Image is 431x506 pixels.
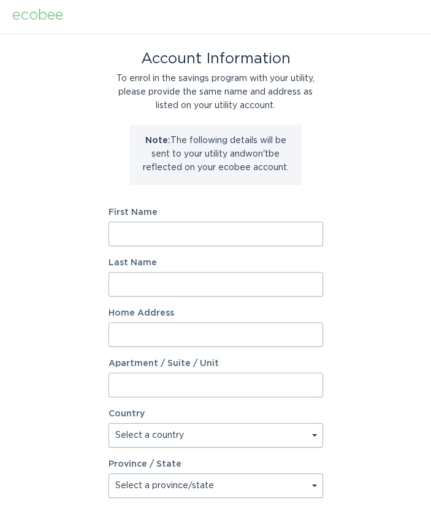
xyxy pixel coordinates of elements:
label: First Name [109,208,323,217]
div: To enrol in the savings program with your utility, please provide the same name and address as li... [109,72,323,112]
label: Country [109,410,145,418]
strong: Note: [145,136,170,145]
div: ecobee [12,9,63,22]
label: Province / State [109,460,181,469]
div: Account Information [109,52,323,66]
label: Last Name [109,259,323,267]
label: Home Address [109,309,323,317]
p: The following details will be sent to your utility and won't be reflected on your ecobee account. [139,134,292,174]
label: Apartment / Suite / Unit [109,359,323,368]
